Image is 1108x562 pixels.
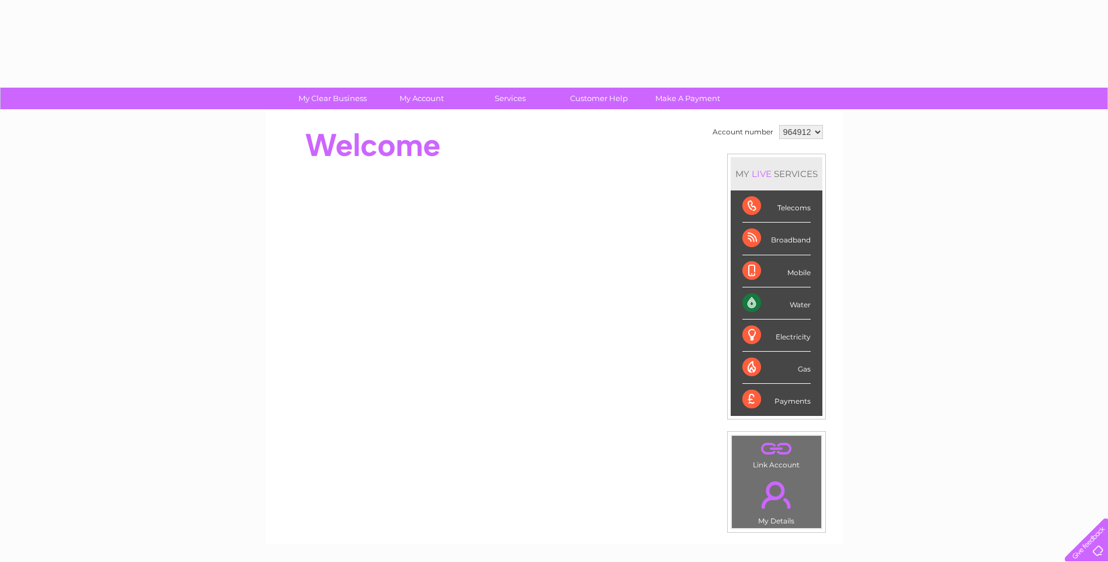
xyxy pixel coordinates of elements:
a: My Account [373,88,470,109]
div: Electricity [742,320,811,352]
div: MY SERVICES [731,157,822,190]
div: Broadband [742,223,811,255]
div: Water [742,287,811,320]
a: Make A Payment [640,88,736,109]
a: Customer Help [551,88,647,109]
td: Link Account [731,435,822,472]
a: . [735,474,818,515]
div: Mobile [742,255,811,287]
a: My Clear Business [284,88,381,109]
td: My Details [731,471,822,529]
a: . [735,439,818,459]
td: Account number [710,122,776,142]
a: Services [462,88,558,109]
div: Telecoms [742,190,811,223]
div: Gas [742,352,811,384]
div: Payments [742,384,811,415]
div: LIVE [749,168,774,179]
